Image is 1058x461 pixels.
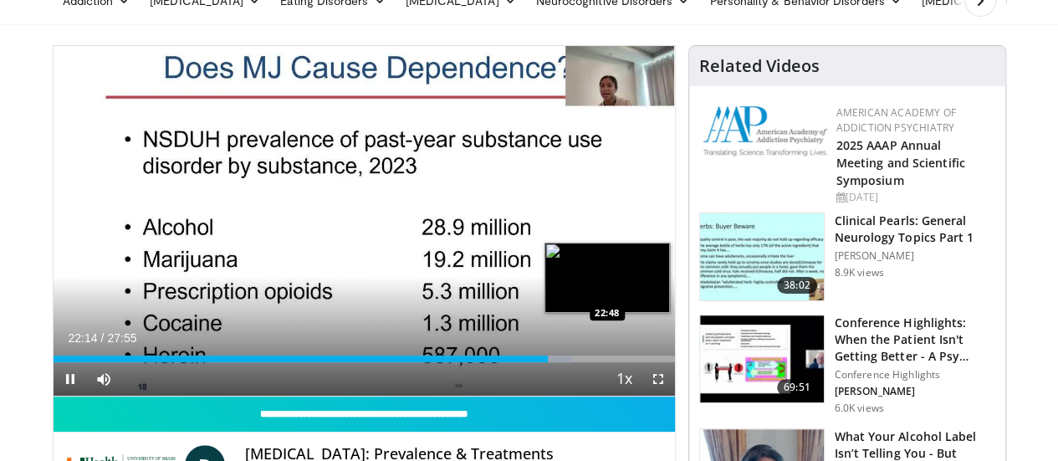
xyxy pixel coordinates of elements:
[835,315,995,365] h3: Conference Highlights: When the Patient Isn't Getting Better - A Psy…
[836,105,956,135] a: American Academy of Addiction Psychiatry
[54,362,87,396] button: Pause
[641,362,675,396] button: Fullscreen
[101,331,105,345] span: /
[777,277,817,294] span: 38:02
[699,213,995,301] a: 38:02 Clinical Pearls: General Neurology Topics Part 1 [PERSON_NAME] 8.9K views
[836,190,992,205] div: [DATE]
[777,379,817,396] span: 69:51
[54,356,675,362] div: Progress Bar
[835,402,884,415] p: 6.0K views
[835,266,884,279] p: 8.9K views
[699,315,995,415] a: 69:51 Conference Highlights: When the Patient Isn't Getting Better - A Psy… Conference Highlights...
[54,46,675,397] video-js: Video Player
[699,56,820,76] h4: Related Videos
[544,243,670,313] img: image.jpeg
[700,315,824,402] img: 4362ec9e-0993-4580-bfd4-8e18d57e1d49.150x105_q85_crop-smart_upscale.jpg
[835,213,995,246] h3: Clinical Pearls: General Neurology Topics Part 1
[69,331,98,345] span: 22:14
[703,105,828,156] img: f7c290de-70ae-47e0-9ae1-04035161c232.png.150x105_q85_autocrop_double_scale_upscale_version-0.2.png
[107,331,136,345] span: 27:55
[836,137,965,188] a: 2025 AAAP Annual Meeting and Scientific Symposium
[835,368,995,382] p: Conference Highlights
[700,213,824,300] img: 91ec4e47-6cc3-4d45-a77d-be3eb23d61cb.150x105_q85_crop-smart_upscale.jpg
[87,362,120,396] button: Mute
[835,385,995,398] p: [PERSON_NAME]
[835,249,995,263] p: [PERSON_NAME]
[608,362,641,396] button: Playback Rate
